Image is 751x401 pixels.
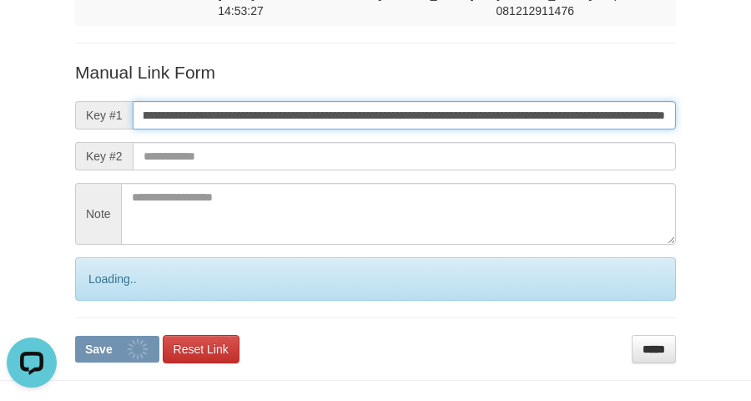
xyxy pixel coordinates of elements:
[75,101,133,129] span: Key #1
[174,343,229,356] span: Reset Link
[85,343,113,356] span: Save
[75,142,133,170] span: Key #2
[75,257,676,301] div: Loading..
[75,336,159,363] button: Save
[75,60,676,84] p: Manual Link Form
[75,183,121,245] span: Note
[163,335,239,363] a: Reset Link
[7,7,57,57] button: Open LiveChat chat widget
[496,4,574,18] span: Copy 081212911476 to clipboard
